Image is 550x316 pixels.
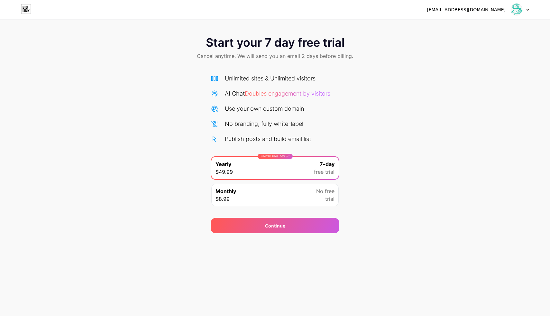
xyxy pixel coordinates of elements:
span: $49.99 [215,168,233,176]
span: No free [316,187,335,195]
span: Continue [265,222,285,229]
span: trial [325,195,335,203]
span: Cancel anytime. We will send you an email 2 days before billing. [197,52,353,60]
span: $8.99 [215,195,230,203]
div: Publish posts and build email list [225,135,311,143]
span: free trial [314,168,335,176]
div: Unlimited sites & Unlimited visitors [225,74,316,83]
span: Doubles engagement by visitors [245,90,330,97]
div: AI Chat [225,89,330,98]
div: [EMAIL_ADDRESS][DOMAIN_NAME] [427,6,506,13]
span: Start your 7 day free trial [206,36,344,49]
span: Yearly [215,160,231,168]
img: dashboardadmkeu [510,4,523,16]
span: 7-day [320,160,335,168]
div: LIMITED TIME : 50% off [258,154,293,159]
div: No branding, fully white-label [225,119,303,128]
span: Monthly [215,187,236,195]
div: Use your own custom domain [225,104,304,113]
